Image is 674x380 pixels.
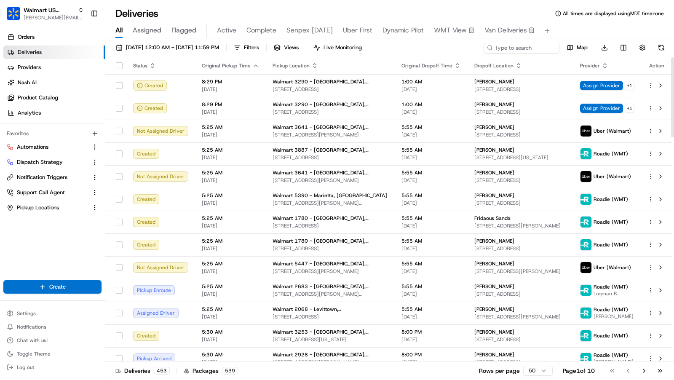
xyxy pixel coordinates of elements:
[17,364,34,371] span: Log out
[273,109,388,115] span: [STREET_ADDRESS]
[3,348,102,360] button: Toggle Theme
[3,308,102,319] button: Settings
[7,204,88,211] a: Pickup Locations
[202,154,259,161] span: [DATE]
[17,143,48,151] span: Automations
[3,140,102,154] button: Automations
[474,306,514,313] span: [PERSON_NAME]
[3,171,102,184] button: Notification Triggers
[202,200,259,206] span: [DATE]
[3,30,105,44] a: Orders
[273,86,388,93] span: [STREET_ADDRESS]
[484,25,527,35] span: Van Deliveries
[202,192,259,199] span: 5:25 AM
[230,42,263,54] button: Filters
[202,62,251,69] span: Original Pickup Time
[3,127,102,140] div: Favorites
[401,238,461,244] span: 5:55 AM
[202,124,259,131] span: 5:25 AM
[17,204,59,211] span: Pickup Locations
[273,283,388,290] span: Walmart 2683 - [GEOGRAPHIC_DATA], [GEOGRAPHIC_DATA]
[17,158,63,166] span: Dispatch Strategy
[401,359,461,366] span: [DATE]
[133,103,167,113] button: Created
[24,14,84,21] span: [PERSON_NAME][EMAIL_ADDRESS][DOMAIN_NAME]
[202,238,259,244] span: 5:25 AM
[474,329,514,335] span: [PERSON_NAME]
[7,174,88,181] a: Notification Triggers
[594,352,628,359] span: Roadie (WMT)
[563,42,591,54] button: Map
[474,351,514,358] span: [PERSON_NAME]
[273,154,388,161] span: [STREET_ADDRESS]
[580,353,591,364] img: roadie-logo-v2.jpg
[202,215,259,222] span: 5:25 AM
[115,367,170,375] div: Deliveries
[17,324,46,330] span: Notifications
[580,171,591,182] img: uber-new-logo.jpeg
[474,359,567,366] span: [STREET_ADDRESS]
[580,104,623,113] span: Assign Provider
[401,177,461,184] span: [DATE]
[202,169,259,176] span: 5:25 AM
[310,42,366,54] button: Live Monitoring
[202,313,259,320] span: [DATE]
[273,351,388,358] span: Walmart 2928 - [GEOGRAPHIC_DATA], [GEOGRAPHIC_DATA]
[115,25,123,35] span: All
[580,330,591,341] img: roadie-logo-v2.jpg
[594,128,631,134] span: Uber (Walmart)
[202,359,259,366] span: [DATE]
[202,283,259,290] span: 5:25 AM
[17,174,67,181] span: Notification Triggers
[474,283,514,290] span: [PERSON_NAME]
[202,222,259,229] span: [DATE]
[273,313,388,320] span: [STREET_ADDRESS]
[24,6,75,14] button: Walmart US Stores
[49,283,66,291] span: Create
[273,260,388,267] span: Walmart 5447 - [GEOGRAPHIC_DATA], [GEOGRAPHIC_DATA]
[115,7,158,20] h1: Deliveries
[18,64,41,71] span: Providers
[273,177,388,184] span: [STREET_ADDRESS][PERSON_NAME]
[3,280,102,294] button: Create
[648,62,666,69] div: Action
[202,351,259,358] span: 5:30 AM
[594,290,628,297] span: Luqman B.
[284,44,299,51] span: Views
[17,310,36,317] span: Settings
[133,80,167,91] button: Created
[474,268,567,275] span: [STREET_ADDRESS][PERSON_NAME]
[580,148,591,159] img: roadie-logo-v2.jpg
[580,217,591,227] img: roadie-logo-v2.jpg
[577,44,588,51] span: Map
[594,150,628,157] span: Roadie (WMT)
[401,336,461,343] span: [DATE]
[625,81,634,90] button: +1
[3,76,105,89] a: Nash AI
[273,62,310,69] span: Pickup Location
[3,3,87,24] button: Walmart US StoresWalmart US Stores[PERSON_NAME][EMAIL_ADDRESS][DOMAIN_NAME]
[580,239,591,250] img: roadie-logo-v2.jpg
[133,62,147,69] span: Status
[474,291,567,297] span: [STREET_ADDRESS]
[246,25,276,35] span: Complete
[474,154,567,161] span: [STREET_ADDRESS][US_STATE]
[474,86,567,93] span: [STREET_ADDRESS]
[17,189,65,196] span: Support Call Agent
[202,268,259,275] span: [DATE]
[222,367,238,375] div: 539
[273,291,388,297] span: [STREET_ADDRESS][PERSON_NAME][PERSON_NAME]
[270,42,302,54] button: Views
[7,158,88,166] a: Dispatch Strategy
[202,131,259,138] span: [DATE]
[18,79,37,86] span: Nash AI
[474,336,567,343] span: [STREET_ADDRESS]
[273,222,388,229] span: [STREET_ADDRESS]
[563,367,595,375] div: Page 1 of 10
[273,336,388,343] span: [STREET_ADDRESS][US_STATE]
[474,200,567,206] span: [STREET_ADDRESS]
[474,62,514,69] span: Dropoff Location
[343,25,372,35] span: Uber First
[18,109,41,117] span: Analytics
